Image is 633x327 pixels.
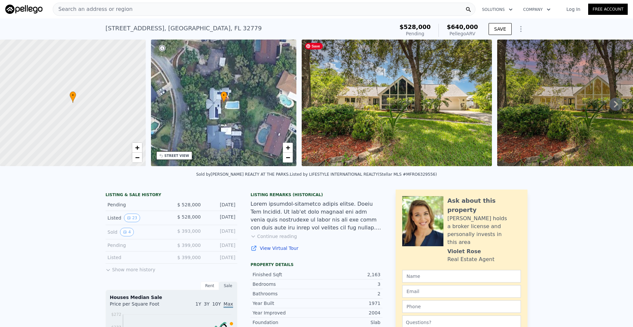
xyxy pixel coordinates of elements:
div: Year Improved [253,310,316,316]
div: Lorem ipsumdol-sitametco adipis elitse. Doeiu Tem Incidid. Ut lab'et dolo magnaal eni adm venia q... [251,200,382,232]
div: • [70,91,76,103]
span: Search an address or region [53,5,133,13]
span: $ 399,000 [177,255,201,260]
div: [DATE] [206,228,235,236]
div: Ask about this property [447,196,521,215]
tspan: $272 [111,312,121,317]
div: Sold [107,228,166,236]
div: 3 [316,281,380,287]
div: [DATE] [206,214,235,222]
div: Price per Square Foot [110,301,171,311]
span: 3Y [204,301,209,307]
div: 2,163 [316,271,380,278]
button: Company [518,4,556,15]
div: Year Built [253,300,316,307]
div: Houses Median Sale [110,294,233,301]
button: SAVE [489,23,512,35]
div: • [221,91,227,103]
div: Pending [107,242,166,249]
span: $ 528,000 [177,214,201,220]
div: Real Estate Agent [447,255,495,263]
div: Listing Remarks (Historical) [251,192,382,197]
div: Foundation [253,319,316,326]
div: Violet Rose [447,248,481,255]
div: Listed [107,214,166,222]
img: Sale: 167249502 Parcel: 21528624 [302,40,492,166]
span: + [135,143,139,152]
div: 2 [316,290,380,297]
div: Finished Sqft [253,271,316,278]
img: Pellego [5,5,43,14]
span: − [286,153,290,162]
div: Slab [316,319,380,326]
div: [DATE] [206,201,235,208]
span: $ 528,000 [177,202,201,207]
div: 1971 [316,300,380,307]
a: View Virtual Tour [251,245,382,252]
input: Phone [402,300,521,313]
a: Zoom in [132,143,142,153]
button: View historical data [120,228,134,236]
div: Listed by LIFESTYLE INTERNATIONAL REALTY (Stellar MLS #MFRO6329556) [290,172,437,177]
span: + [286,143,290,152]
div: Sold by [PERSON_NAME] REALTY AT THE PARKS . [196,172,290,177]
span: 1Y [196,301,201,307]
div: Property details [251,262,382,267]
a: Zoom in [283,143,293,153]
span: $ 399,000 [177,243,201,248]
span: 10Y [212,301,221,307]
button: Solutions [477,4,518,15]
span: Max [224,301,233,308]
button: Continue reading [251,233,297,240]
div: Listed [107,254,166,261]
div: Rent [200,282,219,290]
div: [STREET_ADDRESS] , [GEOGRAPHIC_DATA] , FL 32779 [105,24,262,33]
div: Bedrooms [253,281,316,287]
input: Email [402,285,521,298]
span: $640,000 [447,23,478,30]
span: $ 393,000 [177,228,201,234]
span: $528,000 [400,23,431,30]
button: View historical data [124,214,140,222]
span: − [135,153,139,162]
div: Pending [107,201,166,208]
div: STREET VIEW [165,153,189,158]
div: Pellego ARV [447,30,478,37]
a: Zoom out [132,153,142,163]
button: Show Options [514,22,527,36]
a: Log In [558,6,588,13]
div: 2004 [316,310,380,316]
span: • [70,92,76,98]
div: [PERSON_NAME] holds a broker license and personally invests in this area [447,215,521,246]
div: LISTING & SALE HISTORY [105,192,237,199]
input: Name [402,270,521,282]
span: Save [305,43,323,49]
div: [DATE] [206,242,235,249]
div: Sale [219,282,237,290]
div: Bathrooms [253,290,316,297]
button: Show more history [105,264,155,273]
div: Pending [400,30,431,37]
div: [DATE] [206,254,235,261]
span: • [221,92,227,98]
a: Free Account [588,4,628,15]
a: Zoom out [283,153,293,163]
